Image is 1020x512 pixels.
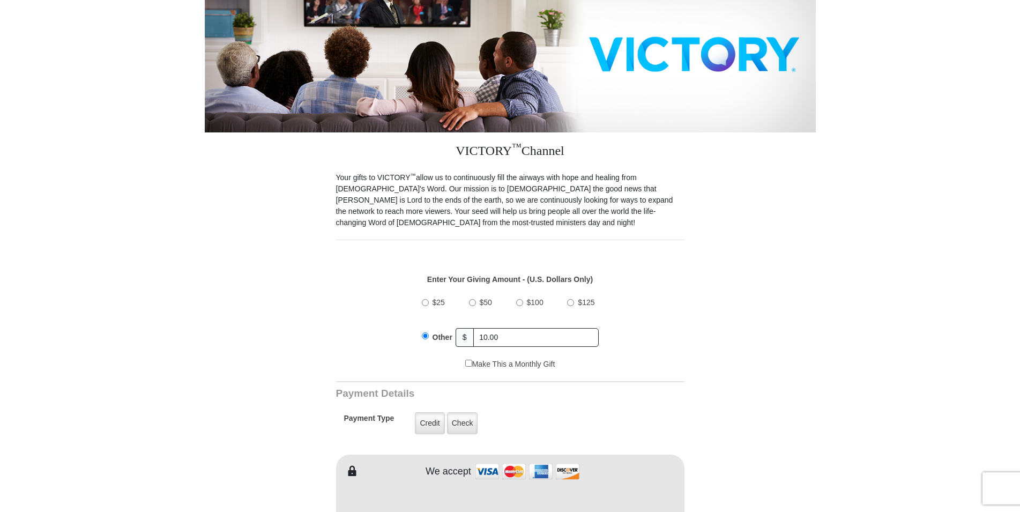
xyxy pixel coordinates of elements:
[527,298,543,307] span: $100
[447,412,478,434] label: Check
[474,460,581,483] img: credit cards accepted
[411,172,416,179] sup: ™
[426,466,471,478] h4: We accept
[415,412,444,434] label: Credit
[512,142,522,152] sup: ™
[473,328,599,347] input: Other Amount
[433,298,445,307] span: $25
[433,333,452,342] span: Other
[427,275,593,284] strong: Enter Your Giving Amount - (U.S. Dollars Only)
[336,388,609,400] h3: Payment Details
[456,328,474,347] span: $
[465,359,555,370] label: Make This a Monthly Gift
[336,132,684,172] h3: VICTORY Channel
[336,172,684,228] p: Your gifts to VICTORY allow us to continuously fill the airways with hope and healing from [DEMOG...
[465,360,472,367] input: Make This a Monthly Gift
[578,298,594,307] span: $125
[480,298,492,307] span: $50
[344,414,394,428] h5: Payment Type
